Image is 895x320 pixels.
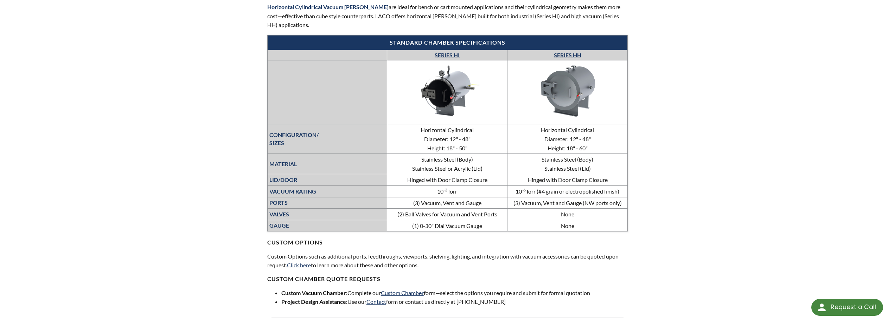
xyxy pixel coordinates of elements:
[287,262,311,268] a: Click here
[507,124,628,154] td: Horizontal Cylindrical Diameter: 12" - 48" Height: 18" - 60"
[281,289,347,296] strong: Custom Vacuum Chamber:
[267,220,387,231] th: GAUGE
[816,302,827,313] img: round button
[811,299,883,316] div: Request a Call
[554,52,581,58] a: SERIES HH
[395,61,500,121] img: Series CC—Cube Chambers
[387,209,507,220] td: (2) Ball Valves for Vacuum and Vent Ports
[267,174,387,186] th: LID/DOOR
[507,174,628,186] td: Hinged with Door Clamp Closure
[387,185,507,197] td: 10 Torr
[267,252,628,270] p: Custom Options such as additional ports, feedthroughs, viewports, shelving, lighting, and integra...
[387,220,507,231] td: (1) 0-30" Dial Vacuum Gauge
[507,154,628,174] td: Stainless Steel (Body) Stainless Steel (Lid)
[366,298,386,305] a: Contact
[267,209,387,220] th: VALVES
[507,209,628,220] td: None
[507,197,628,209] td: (3) Vacuum, Vent and Gauge (NW ports only)
[831,299,876,315] div: Request a Call
[281,288,628,298] li: Complete our form—select the options you require and submit for formal quotation
[271,39,624,46] h4: Standard chamber specifications
[267,124,387,154] th: CONFIGURATION/ SIZES
[267,2,628,30] p: are ideal for bench or cart mounted applications and their cylindrical geometry makes them more c...
[281,297,628,306] li: Use our form or contact us directly at [PHONE_NUMBER]
[515,61,620,121] img: LVC2430-3312-HH.jpg
[267,185,387,197] th: VACUUM RATING
[381,289,424,296] a: Custom Chamber
[267,275,628,283] h4: Custom chamber QUOTe requests
[267,231,628,246] h4: CUSTOM OPTIONS
[267,154,387,174] th: MATERIAL
[387,197,507,209] td: (3) Vacuum, Vent and Gauge
[387,174,507,186] td: Hinged with Door Clamp Closure
[435,52,460,58] a: SERIES HI
[387,124,507,154] td: Horizontal Cylindrical Diameter: 12" - 48" Height: 18" - 50"
[281,298,347,305] strong: Project Design Assistance:
[507,185,628,197] td: 10 Torr (#4 grain or electropolished finish)
[387,154,507,174] td: Stainless Steel (Body) Stainless Steel or Acrylic (Lid)
[522,187,526,192] sup: -6
[267,4,389,10] strong: Horizontal Cylindrical Vacuum [PERSON_NAME]
[507,220,628,231] td: None
[443,187,447,192] sup: -3
[267,197,387,209] th: PORTS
